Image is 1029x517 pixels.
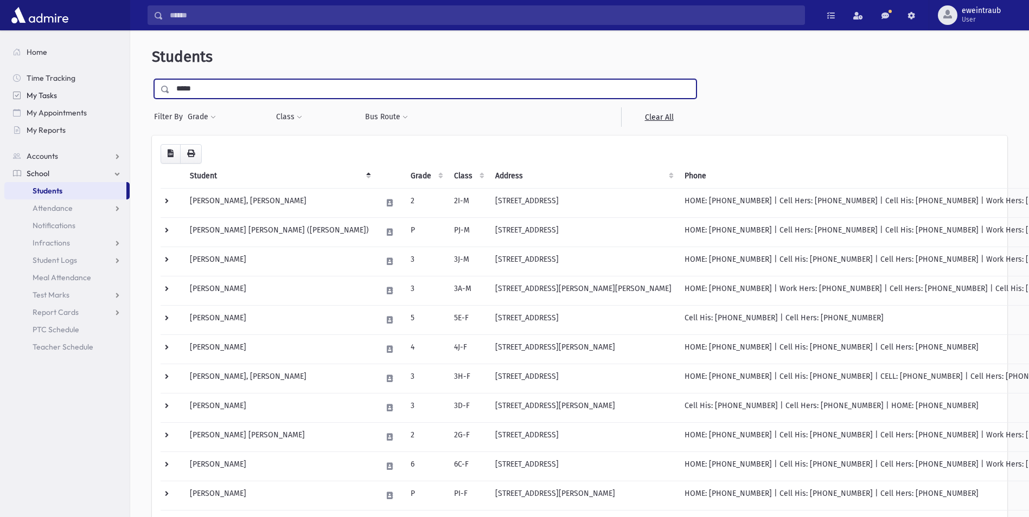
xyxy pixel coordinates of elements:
td: [PERSON_NAME] [183,481,375,510]
td: [PERSON_NAME] [183,247,375,276]
button: Bus Route [365,107,408,127]
a: Clear All [621,107,696,127]
span: Report Cards [33,307,79,317]
span: Time Tracking [27,73,75,83]
td: [STREET_ADDRESS] [489,217,678,247]
th: Student: activate to sort column descending [183,164,375,189]
td: [STREET_ADDRESS][PERSON_NAME] [489,481,678,510]
button: Grade [187,107,216,127]
td: 3A-M [448,276,489,305]
td: [STREET_ADDRESS] [489,247,678,276]
td: 5E-F [448,305,489,334]
input: Search [163,5,804,25]
td: P [404,481,448,510]
a: Student Logs [4,251,130,269]
td: 3 [404,276,448,305]
span: Home [27,47,47,57]
a: My Tasks [4,87,130,104]
td: [STREET_ADDRESS][PERSON_NAME] [489,334,678,364]
th: Address: activate to sort column ascending [489,164,678,189]
a: My Reports [4,121,130,139]
td: [STREET_ADDRESS] [489,451,678,481]
a: Infractions [4,234,130,251]
td: 4 [404,334,448,364]
td: [PERSON_NAME] [183,393,375,422]
td: [STREET_ADDRESS] [489,305,678,334]
a: Students [4,182,126,199]
td: 4J-F [448,334,489,364]
span: Student Logs [33,255,77,265]
span: Test Marks [33,290,69,300]
td: 2G-F [448,422,489,451]
span: Infractions [33,238,70,248]
td: [PERSON_NAME] [183,451,375,481]
td: [STREET_ADDRESS] [489,188,678,217]
th: Grade: activate to sort column ascending [404,164,448,189]
span: eweintraub [962,7,1001,15]
td: [STREET_ADDRESS] [489,422,678,451]
span: Accounts [27,151,58,161]
a: Notifications [4,217,130,234]
span: PTC Schedule [33,325,79,334]
td: PI-F [448,481,489,510]
a: Time Tracking [4,69,130,87]
a: Test Marks [4,286,130,303]
td: 5 [404,305,448,334]
span: Teacher Schedule [33,342,93,352]
td: 3D-F [448,393,489,422]
th: Class: activate to sort column ascending [448,164,489,189]
td: [PERSON_NAME], [PERSON_NAME] [183,364,375,393]
td: [PERSON_NAME] [183,305,375,334]
td: 6C-F [448,451,489,481]
span: Filter By [154,111,187,122]
span: My Reports [27,125,66,135]
td: [PERSON_NAME] [183,276,375,305]
a: Accounts [4,147,130,165]
span: Attendance [33,203,73,213]
button: Class [276,107,303,127]
td: [PERSON_NAME] [PERSON_NAME] ([PERSON_NAME]) [183,217,375,247]
span: School [27,169,49,178]
td: [STREET_ADDRESS][PERSON_NAME][PERSON_NAME] [489,276,678,305]
button: Print [180,144,202,164]
span: Students [33,186,62,196]
a: My Appointments [4,104,130,121]
a: Teacher Schedule [4,338,130,356]
td: 3J-M [448,247,489,276]
a: School [4,165,130,182]
td: [PERSON_NAME] [183,334,375,364]
span: My Appointments [27,108,87,118]
span: Notifications [33,221,75,230]
a: Report Cards [4,303,130,321]
td: 2I-M [448,188,489,217]
td: [STREET_ADDRESS] [489,364,678,393]
span: My Tasks [27,91,57,100]
td: 6 [404,451,448,481]
td: 3H-F [448,364,489,393]
span: Meal Attendance [33,273,91,282]
span: User [962,15,1001,24]
td: [PERSON_NAME] [PERSON_NAME] [183,422,375,451]
td: [PERSON_NAME], [PERSON_NAME] [183,188,375,217]
td: 2 [404,188,448,217]
td: 3 [404,247,448,276]
td: P [404,217,448,247]
td: PJ-M [448,217,489,247]
td: 3 [404,364,448,393]
a: Meal Attendance [4,269,130,286]
td: 2 [404,422,448,451]
td: 3 [404,393,448,422]
a: Home [4,43,130,61]
a: PTC Schedule [4,321,130,338]
td: [STREET_ADDRESS][PERSON_NAME] [489,393,678,422]
img: AdmirePro [9,4,71,26]
a: Attendance [4,199,130,217]
button: CSV [161,144,181,164]
span: Students [152,48,213,66]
